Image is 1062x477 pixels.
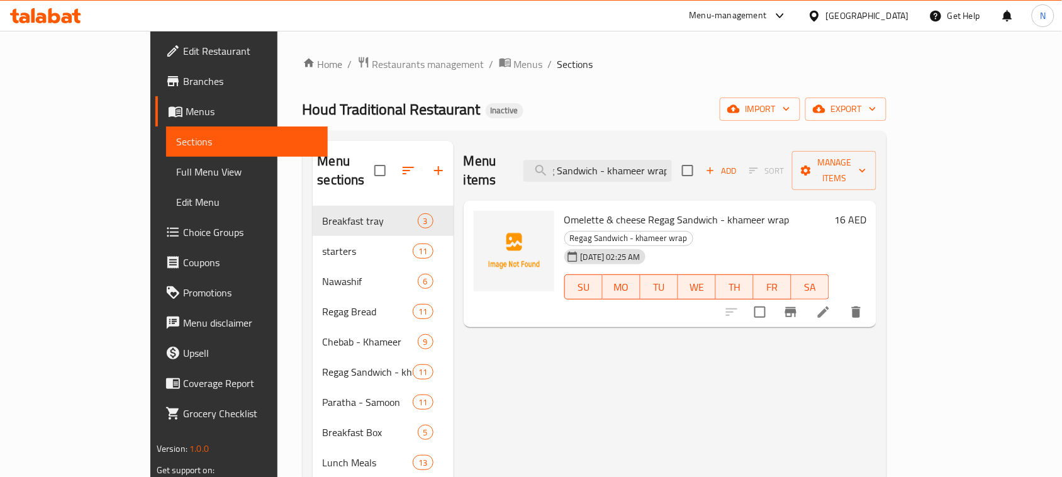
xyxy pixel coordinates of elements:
[802,155,866,186] span: Manage items
[564,210,790,229] span: Omelette & cheese Regag Sandwich - khameer wrap
[303,95,481,123] span: Houd Traditional Restaurant
[564,274,603,300] button: SU
[759,278,786,296] span: FR
[176,134,318,149] span: Sections
[741,161,792,181] span: Select section first
[157,441,187,457] span: Version:
[323,364,413,379] span: Regag Sandwich - khameer wrap
[357,56,484,72] a: Restaurants management
[323,455,413,470] span: Lunch Meals
[701,161,741,181] span: Add item
[313,357,454,387] div: Regag Sandwich - khameer wrap11
[570,278,598,296] span: SU
[413,455,433,470] div: items
[489,57,494,72] li: /
[565,231,693,245] span: Regag Sandwich - khameer wrap
[564,231,693,246] div: Regag Sandwich - khameer wrap
[318,152,374,189] h2: Menu sections
[155,278,328,308] a: Promotions
[323,304,413,319] span: Regag Bread
[796,278,824,296] span: SA
[557,57,593,72] span: Sections
[183,225,318,240] span: Choice Groups
[323,395,413,410] span: Paratha - Samoon
[313,417,454,447] div: Breakfast Box5
[313,387,454,417] div: Paratha - Samoon11
[674,157,701,184] span: Select section
[155,308,328,338] a: Menu disclaimer
[418,274,433,289] div: items
[826,9,909,23] div: [GEOGRAPHIC_DATA]
[166,126,328,157] a: Sections
[155,338,328,368] a: Upsell
[815,101,876,117] span: export
[474,211,554,291] img: Omelette & cheese Regag Sandwich - khameer wrap
[418,213,433,228] div: items
[189,441,209,457] span: 1.0.0
[323,274,418,289] span: Nawashif
[413,396,432,408] span: 11
[603,274,640,300] button: MO
[721,278,749,296] span: TH
[183,315,318,330] span: Menu disclaimer
[486,105,523,116] span: Inactive
[176,164,318,179] span: Full Menu View
[183,345,318,361] span: Upsell
[393,155,423,186] span: Sort sections
[323,244,413,259] span: starters
[730,101,790,117] span: import
[155,36,328,66] a: Edit Restaurant
[166,157,328,187] a: Full Menu View
[413,457,432,469] span: 13
[176,194,318,210] span: Edit Menu
[183,285,318,300] span: Promotions
[805,98,886,121] button: export
[464,152,508,189] h2: Menu items
[754,274,791,300] button: FR
[413,306,432,318] span: 11
[413,366,432,378] span: 11
[413,364,433,379] div: items
[716,274,754,300] button: TH
[548,57,552,72] li: /
[418,276,433,288] span: 6
[313,296,454,327] div: Regag Bread11
[816,305,831,320] a: Edit menu item
[155,368,328,398] a: Coverage Report
[792,151,876,190] button: Manage items
[323,213,418,228] div: Breakfast tray
[367,157,393,184] span: Select all sections
[418,336,433,348] span: 9
[791,274,829,300] button: SA
[678,274,716,300] button: WE
[608,278,635,296] span: MO
[486,103,523,118] div: Inactive
[323,334,418,349] div: Chebab - Khameer
[313,266,454,296] div: Nawashif6
[418,334,433,349] div: items
[640,274,678,300] button: TU
[418,425,433,440] div: items
[313,236,454,266] div: starters11
[155,217,328,247] a: Choice Groups
[834,211,866,228] h6: 16 AED
[576,251,646,263] span: [DATE] 02:25 AM
[183,376,318,391] span: Coverage Report
[183,406,318,421] span: Grocery Checklist
[155,247,328,278] a: Coupons
[514,57,543,72] span: Menus
[183,43,318,59] span: Edit Restaurant
[413,245,432,257] span: 11
[183,74,318,89] span: Branches
[841,297,871,327] button: delete
[701,161,741,181] button: Add
[323,425,418,440] div: Breakfast Box
[418,427,433,439] span: 5
[313,327,454,357] div: Chebab - Khameer9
